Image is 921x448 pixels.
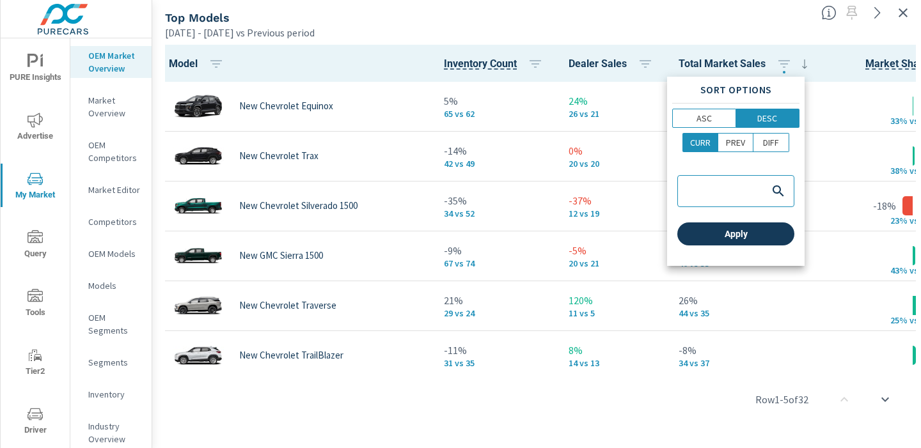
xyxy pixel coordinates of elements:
[763,136,779,149] p: DIFF
[682,133,718,152] button: CURR
[690,136,711,149] p: CURR
[753,133,789,152] button: DIFF
[677,222,794,245] button: Apply
[681,185,766,197] input: search
[718,133,754,152] button: PREV
[672,109,736,128] button: ASC
[672,82,799,98] p: Sort Options
[682,228,789,240] span: Apply
[736,109,800,128] button: DESC
[726,136,745,149] p: PREV
[697,112,712,125] p: ASC
[757,112,777,125] p: DESC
